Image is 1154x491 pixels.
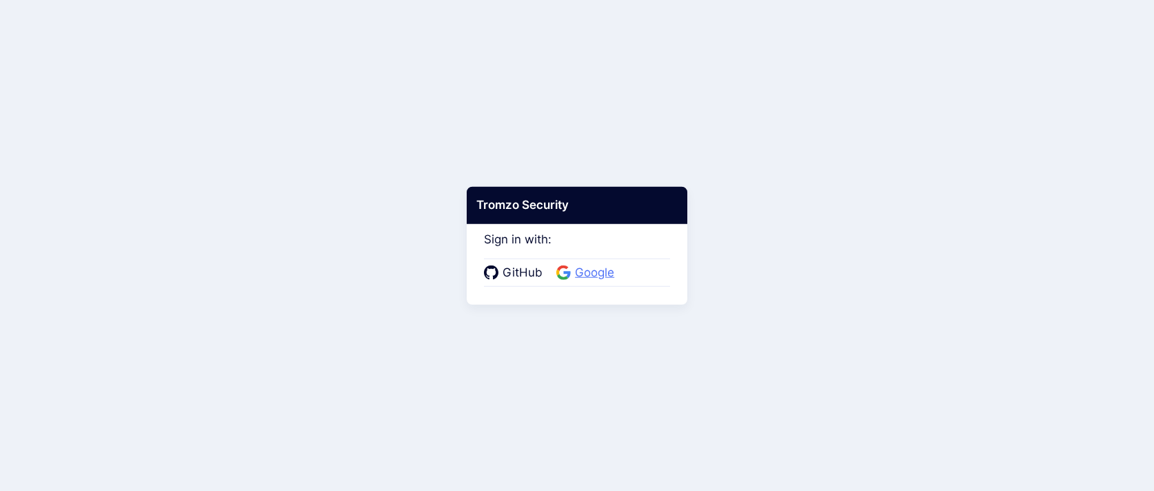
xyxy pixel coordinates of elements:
span: GitHub [498,264,547,282]
div: Tromzo Security [467,187,687,224]
div: Sign in with: [484,214,670,287]
a: GitHub [484,264,547,282]
a: Google [556,264,618,282]
span: Google [571,264,618,282]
